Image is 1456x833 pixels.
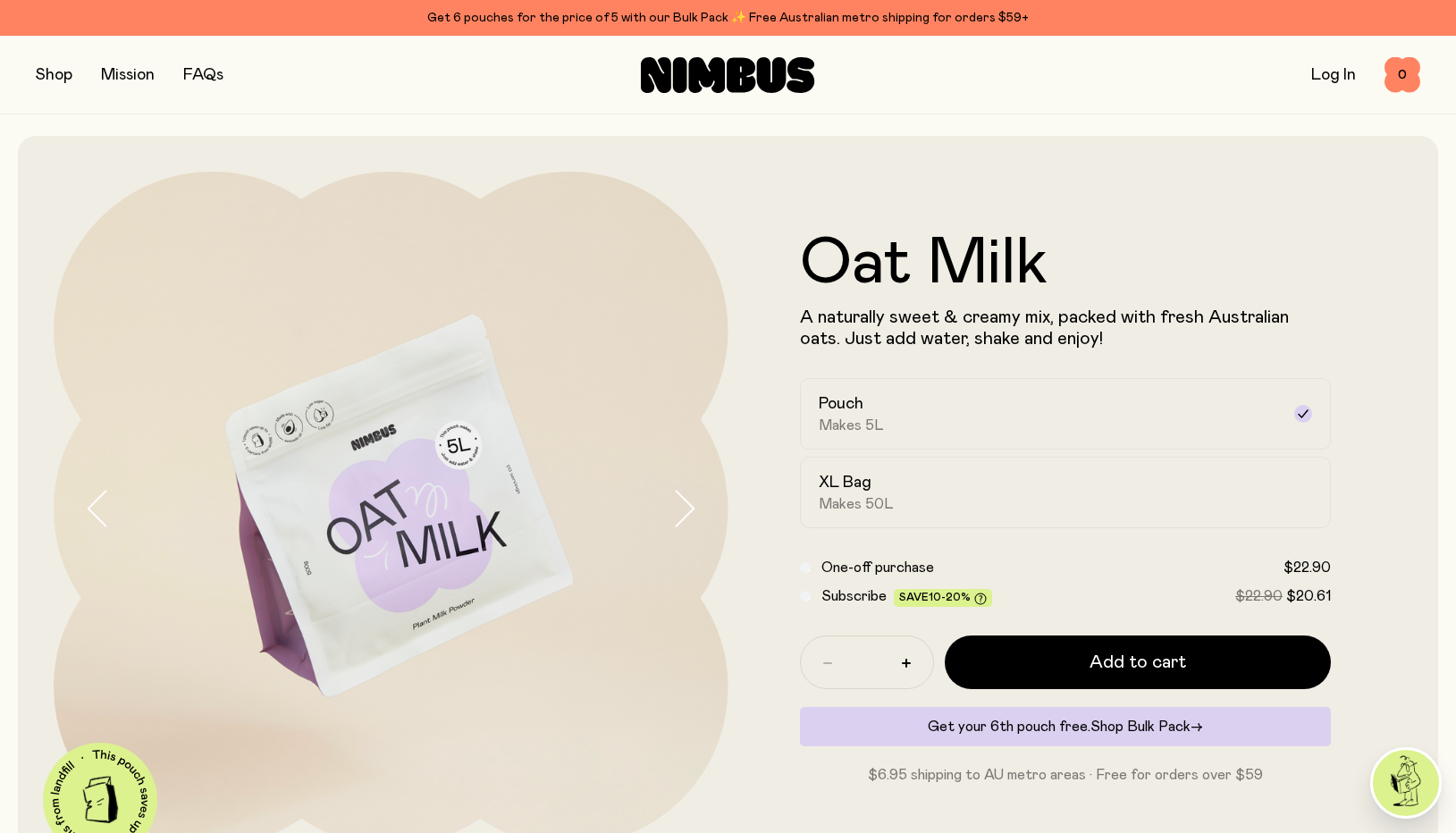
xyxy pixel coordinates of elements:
p: $6.95 shipping to AU metro areas · Free for orders over $59 [800,764,1332,786]
span: $22.90 [1235,589,1283,603]
img: agent [1373,750,1439,816]
h2: Pouch [819,393,863,415]
span: Makes 50L [819,495,894,513]
a: Shop Bulk Pack→ [1090,719,1203,734]
p: A naturally sweet & creamy mix, packed with fresh Australian oats. Just add water, shake and enjoy! [800,307,1332,349]
h1: Oat Milk [800,231,1332,296]
a: Mission [101,67,155,83]
div: Get your 6th pouch free. [800,707,1332,746]
button: 0 [1384,57,1420,93]
span: Subscribe [821,589,887,603]
a: FAQs [183,67,223,83]
a: Log In [1311,67,1356,83]
span: $22.90 [1283,560,1331,575]
span: $20.61 [1286,589,1331,603]
span: Shop Bulk Pack [1090,719,1191,734]
span: 10-20% [929,592,971,602]
button: Add to cart [945,635,1332,689]
span: Add to cart [1090,650,1186,675]
span: Save [899,592,987,605]
div: Get 6 pouches for the price of 5 with our Bulk Pack ✨ Free Australian metro shipping for orders $59+ [36,7,1420,29]
span: Makes 5L [819,416,884,434]
span: One-off purchase [821,560,934,575]
h2: XL Bag [819,472,871,493]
